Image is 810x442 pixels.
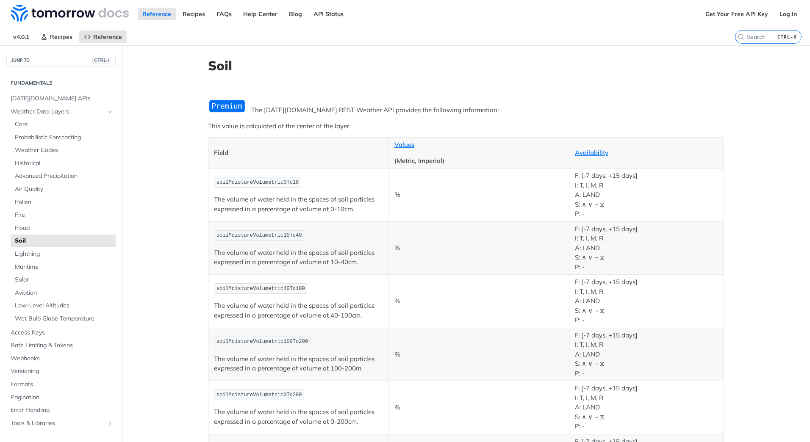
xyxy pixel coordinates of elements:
a: Recipes [36,30,77,43]
a: Lightning [11,248,116,260]
span: Access Keys [11,329,114,337]
span: Soil [15,237,114,245]
a: Fire [11,209,116,221]
span: Rate Limiting & Tokens [11,341,114,350]
p: (Metric, Imperial) [394,156,563,166]
a: Low-Level Altitudes [11,299,116,312]
p: The volume of water held in the spaces of soil particles expressed in a percentage of volume at 1... [214,354,383,373]
a: Probabilistic Forecasting [11,131,116,144]
p: % [394,190,563,200]
p: % [394,403,563,412]
span: Advanced Precipitation [15,172,114,180]
p: % [394,296,563,306]
a: Error Handling [6,404,116,417]
a: Core [11,118,116,131]
span: Weather Data Layers [11,108,105,116]
span: Formats [11,380,114,389]
button: Hide subpages for Weather Data Layers [107,108,114,115]
a: Webhooks [6,352,116,365]
span: Maritime [15,263,114,271]
span: Pollen [15,198,114,207]
span: Solar [15,276,114,284]
p: F: [-7 days, +15 days] I: T, I, M, R A: LAND S: ∧ ∨ ~ ⧖ P: - [575,384,718,431]
span: soilMoistureVolumetric0To10 [216,180,299,185]
p: % [394,243,563,253]
a: Rate Limiting & Tokens [6,339,116,352]
a: Values [394,141,414,149]
span: Fire [15,211,114,219]
a: Log In [775,8,802,20]
a: Help Center [239,8,282,20]
span: v4.0.1 [8,30,34,43]
span: Recipes [50,33,72,41]
a: Weather Codes [11,144,116,157]
a: Tools & LibrariesShow subpages for Tools & Libraries [6,417,116,430]
button: JUMP TOCTRL-/ [6,54,116,66]
a: Weather Data LayersHide subpages for Weather Data Layers [6,105,116,118]
span: Probabilistic Forecasting [15,133,114,142]
span: Tools & Libraries [11,419,105,428]
p: The volume of water held in the spaces of soil particles expressed in a percentage of volume at 0... [214,407,383,426]
a: FAQs [212,8,236,20]
p: Field [214,148,383,158]
a: Reference [138,8,176,20]
a: Pollen [11,196,116,209]
span: Flood [15,224,114,232]
a: Aviation [11,287,116,299]
span: soilMoistureVolumetric0To200 [216,392,302,398]
p: This value is calculated at the center of the layer. [208,122,724,131]
span: Air Quality [15,185,114,193]
p: % [394,350,563,359]
p: The volume of water held in the spaces of soil particles expressed in a percentage of volume at 1... [214,248,383,267]
span: Pagination [11,393,114,402]
h1: Soil [208,58,724,73]
span: Lightning [15,250,114,258]
a: Availability [575,149,608,157]
span: Wet Bulb Globe Temperature [15,315,114,323]
a: API Status [309,8,348,20]
a: Recipes [178,8,210,20]
a: [DATE][DOMAIN_NAME] APIs [6,92,116,105]
span: soilMoistureVolumetric100To200 [216,339,308,345]
p: F: [-7 days, +15 days] I: T, I, M, R A: LAND S: ∧ ∨ ~ ⧖ P: - [575,331,718,378]
a: Solar [11,273,116,286]
a: Formats [6,378,116,391]
a: Maritime [11,261,116,273]
p: F: [-7 days, +15 days] I: T, I, M, R A: LAND S: ∧ ∨ ~ ⧖ P: - [575,171,718,219]
a: Flood [11,222,116,235]
kbd: CTRL-K [775,33,799,41]
h2: Fundamentals [6,79,116,87]
span: soilMoistureVolumetric40To100 [216,286,305,292]
span: Versioning [11,367,114,376]
a: Soil [11,235,116,247]
a: Versioning [6,365,116,378]
a: Blog [284,8,307,20]
a: Advanced Precipitation [11,170,116,182]
span: Webhooks [11,354,114,363]
span: Weather Codes [15,146,114,155]
span: Aviation [15,289,114,297]
a: Get Your Free API Key [701,8,773,20]
span: CTRL-/ [92,57,111,64]
span: Error Handling [11,406,114,414]
a: Air Quality [11,183,116,196]
a: Reference [79,30,127,43]
a: Historical [11,157,116,170]
a: Wet Bulb Globe Temperature [11,312,116,325]
p: The volume of water held in the spaces of soil particles expressed in a percentage of volume at 4... [214,301,383,320]
span: Core [15,120,114,129]
p: F: [-7 days, +15 days] I: T, I, M, R A: LAND S: ∧ ∨ ~ ⧖ P: - [575,224,718,272]
p: F: [-7 days, +15 days] I: T, I, M, R A: LAND S: ∧ ∨ ~ ⧖ P: - [575,277,718,325]
span: [DATE][DOMAIN_NAME] APIs [11,94,114,103]
span: Low-Level Altitudes [15,301,114,310]
p: The volume of water held in the spaces of soil particles expressed in a percentage of volume at 0... [214,195,383,214]
svg: Search [738,33,744,40]
p: The [DATE][DOMAIN_NAME] REST Weather API provides the following information: [208,105,724,115]
span: soilMoistureVolumetric10To40 [216,232,302,238]
button: Show subpages for Tools & Libraries [107,420,114,427]
a: Access Keys [6,326,116,339]
span: Historical [15,159,114,168]
a: Pagination [6,391,116,404]
span: Reference [93,33,122,41]
img: Tomorrow.io Weather API Docs [11,5,129,22]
